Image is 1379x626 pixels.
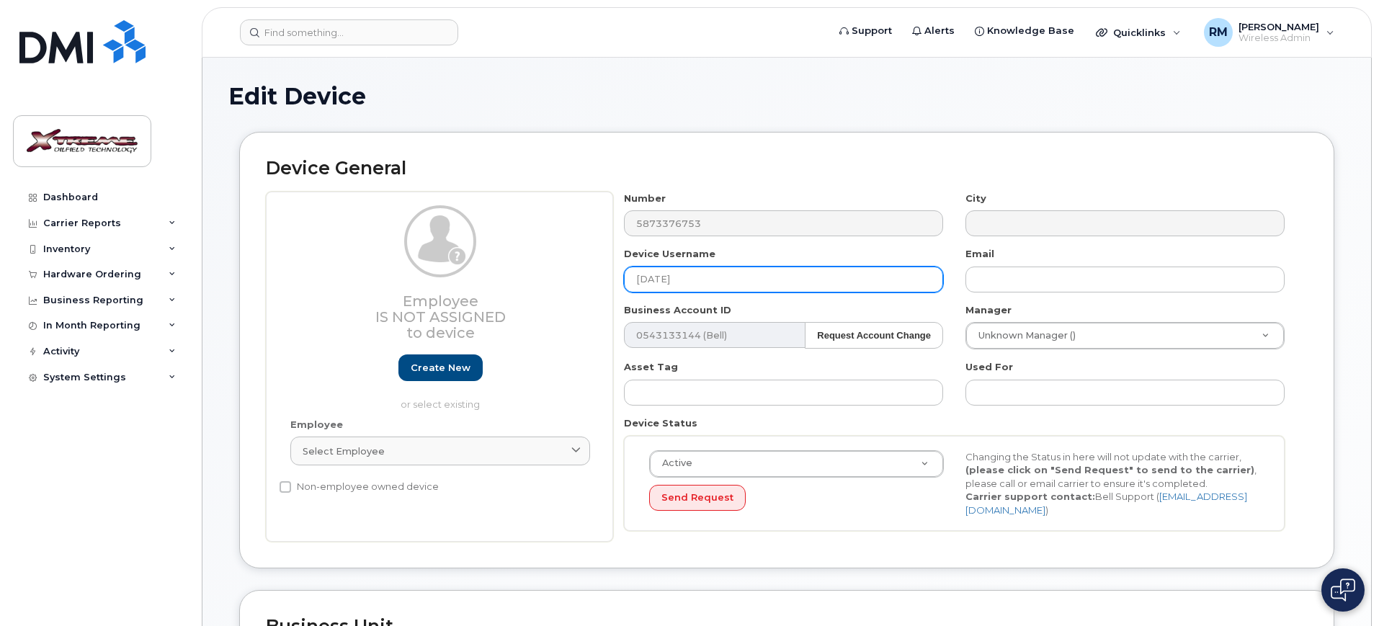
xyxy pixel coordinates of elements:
[970,329,1076,342] span: Unknown Manager ()
[955,450,1271,517] div: Changing the Status in here will not update with the carrier, , please call or email carrier to e...
[1331,578,1355,602] img: Open chat
[280,478,439,496] label: Non-employee owned device
[303,444,385,458] span: Select employee
[228,84,1345,109] h1: Edit Device
[290,293,590,341] h3: Employee
[398,354,483,381] a: Create new
[965,491,1247,516] a: [EMAIL_ADDRESS][DOMAIN_NAME]
[653,457,692,470] span: Active
[650,451,943,477] a: Active
[624,192,666,205] label: Number
[817,330,931,341] strong: Request Account Change
[965,303,1012,317] label: Manager
[624,303,731,317] label: Business Account ID
[965,464,1254,475] strong: (please click on "Send Request" to send to the carrier)
[624,247,715,261] label: Device Username
[375,308,506,326] span: Is not assigned
[805,322,943,349] button: Request Account Change
[406,324,475,341] span: to device
[280,481,291,493] input: Non-employee owned device
[649,485,746,511] button: Send Request
[290,437,590,465] a: Select employee
[290,398,590,411] p: or select existing
[965,360,1013,374] label: Used For
[965,192,986,205] label: City
[624,360,678,374] label: Asset Tag
[966,323,1284,349] a: Unknown Manager ()
[266,158,1308,179] h2: Device General
[965,491,1095,502] strong: Carrier support contact:
[290,418,343,432] label: Employee
[965,247,994,261] label: Email
[624,416,697,430] label: Device Status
